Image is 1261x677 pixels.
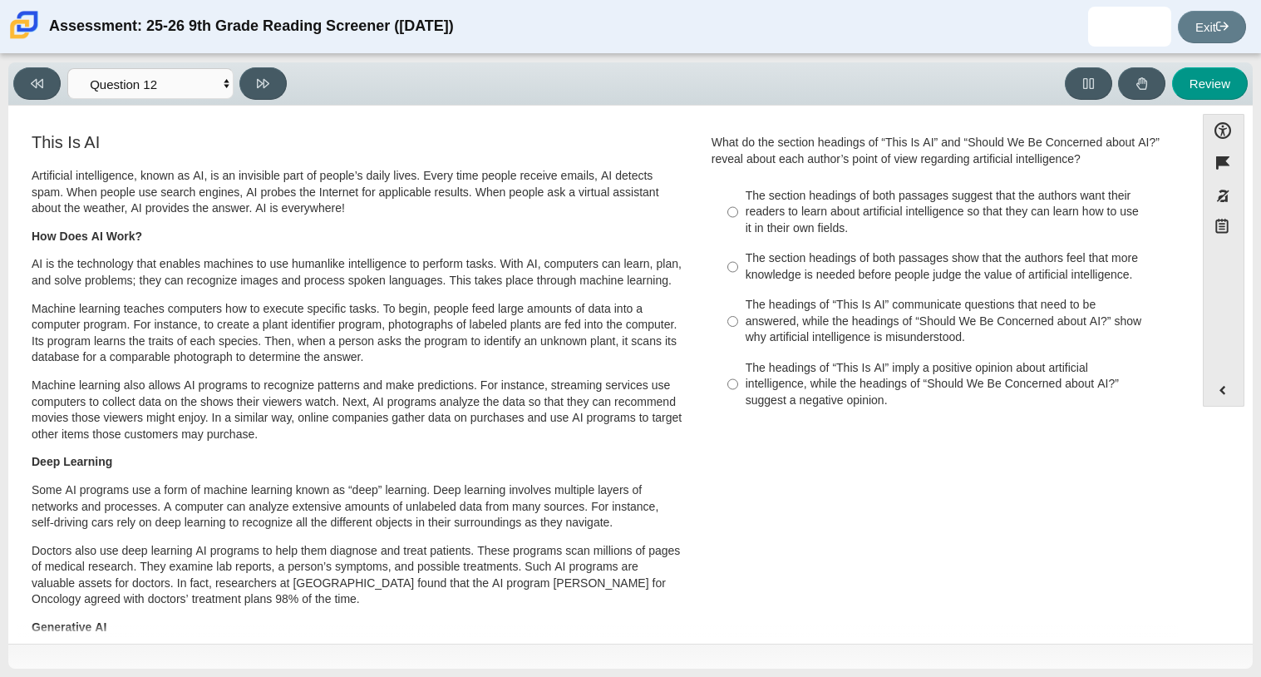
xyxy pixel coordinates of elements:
p: Some AI programs use a form of machine learning known as “deep” learning. Deep learning involves ... [32,482,684,531]
p: Artificial intelligence, known as AI, is an invisible part of people’s daily lives. Every time pe... [32,168,684,217]
div: The section headings of both passages suggest that the authors want their readers to learn about ... [746,188,1165,237]
div: The headings of “This Is AI” imply a positive opinion about artificial intelligence, while the he... [746,360,1165,409]
button: Flag item [1203,146,1244,179]
p: Doctors also use deep learning AI programs to help them diagnose and treat patients. These progra... [32,543,684,608]
div: Assessment: 25-26 9th Grade Reading Screener ([DATE]) [49,7,454,47]
div: The headings of “This Is AI” communicate questions that need to be answered, while the headings o... [746,297,1165,346]
p: AI is the technology that enables machines to use humanlike intelligence to perform tasks. With A... [32,256,684,289]
b: Deep Learning [32,454,112,469]
button: Open Accessibility Menu [1203,114,1244,146]
button: Review [1172,67,1248,100]
p: Machine learning also allows AI programs to recognize patterns and make predictions. For instance... [32,378,684,442]
button: Toggle response masking [1203,180,1244,212]
div: The section headings of both passages show that the authors feel that more knowledge is needed be... [746,250,1165,283]
img: emilese.vega.4xCmyy [1116,13,1143,40]
a: Carmen School of Science & Technology [7,31,42,45]
div: What do the section headings of “This Is AI” and “Should We Be Concerned about AI?” reveal about ... [712,135,1174,167]
h3: This Is AI [32,133,684,151]
div: Assessment items [17,114,1186,637]
button: Expand menu. Displays the button labels. [1204,374,1244,406]
a: Exit [1178,11,1246,43]
b: Generative AI [32,620,106,635]
button: Raise Your Hand [1118,67,1165,100]
b: How Does AI Work? [32,229,142,244]
button: Notepad [1203,212,1244,246]
img: Carmen School of Science & Technology [7,7,42,42]
p: Machine learning teaches computers how to execute specific tasks. To begin, people feed large amo... [32,301,684,366]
